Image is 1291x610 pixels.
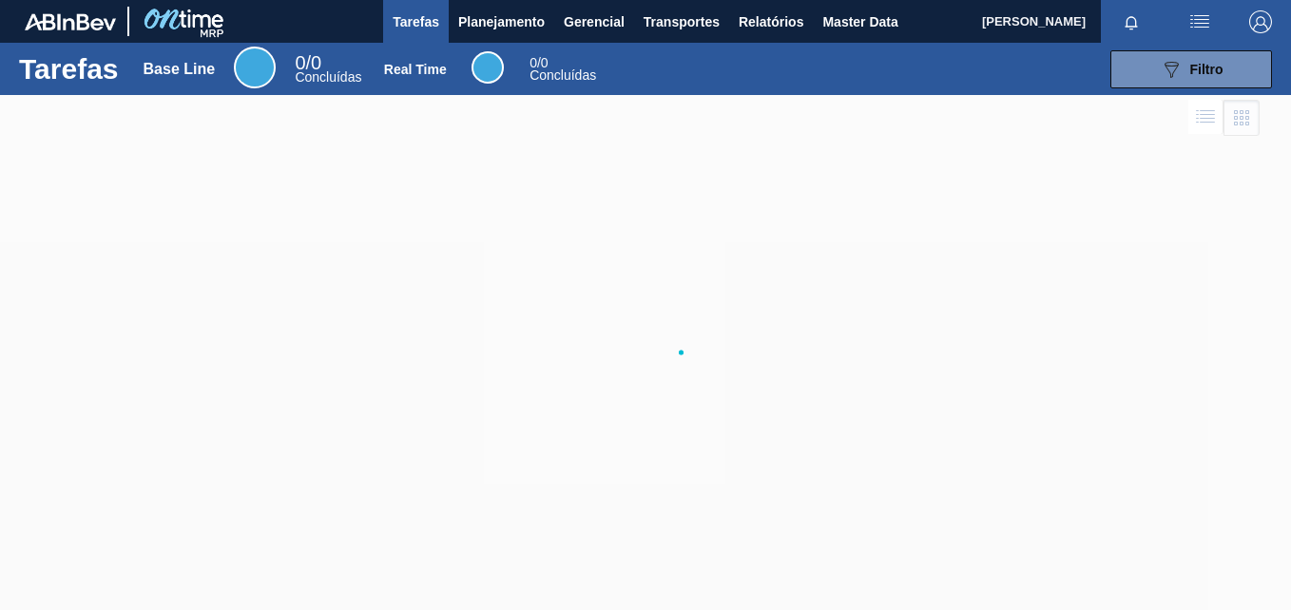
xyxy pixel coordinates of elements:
[1190,62,1224,77] span: Filtro
[1101,9,1162,35] button: Notificações
[144,61,216,78] div: Base Line
[295,52,305,73] span: 0
[644,10,720,33] span: Transportes
[472,51,504,84] div: Real Time
[530,55,548,70] span: / 0
[1249,10,1272,33] img: Logout
[384,62,447,77] div: Real Time
[1110,50,1272,88] button: Filtro
[295,69,361,85] span: Concluídas
[234,47,276,88] div: Base Line
[1188,10,1211,33] img: userActions
[458,10,545,33] span: Planejamento
[295,52,321,73] span: / 0
[19,58,119,80] h1: Tarefas
[25,13,116,30] img: TNhmsLtSVTkK8tSr43FrP2fwEKptu5GPRR3wAAAABJRU5ErkJggg==
[295,55,361,84] div: Base Line
[393,10,439,33] span: Tarefas
[739,10,803,33] span: Relatórios
[822,10,897,33] span: Master Data
[530,57,596,82] div: Real Time
[564,10,625,33] span: Gerencial
[530,55,537,70] span: 0
[530,67,596,83] span: Concluídas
